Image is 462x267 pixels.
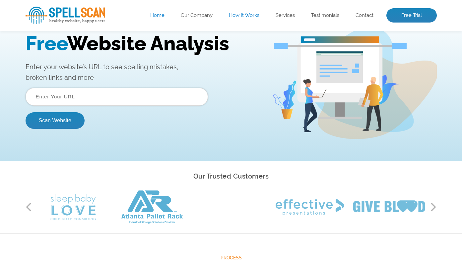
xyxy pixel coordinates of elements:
button: Scan Website [26,107,85,124]
button: Next [430,202,437,212]
p: Enter your website’s URL to see spelling mistakes, broken links and more [26,57,262,78]
img: Effective [276,199,344,215]
a: Free Trial [386,8,437,23]
span: Free [26,27,67,50]
a: Our Company [181,12,213,19]
span: Process [26,254,437,262]
a: Contact [356,12,373,19]
img: Sleep Baby Love [50,194,96,220]
a: Home [150,12,165,19]
img: spellScan [26,7,105,24]
button: Previous [26,202,32,212]
a: Testimonials [311,12,339,19]
img: Give Blood [353,200,425,214]
a: Services [276,12,295,19]
img: Free Webiste Analysis [272,22,437,134]
h1: Website Analysis [26,27,262,50]
input: Enter Your URL [26,83,208,101]
h2: Our Trusted Customers [26,171,437,182]
img: Free Webiste Analysis [274,38,407,44]
a: How It Works [229,12,259,19]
